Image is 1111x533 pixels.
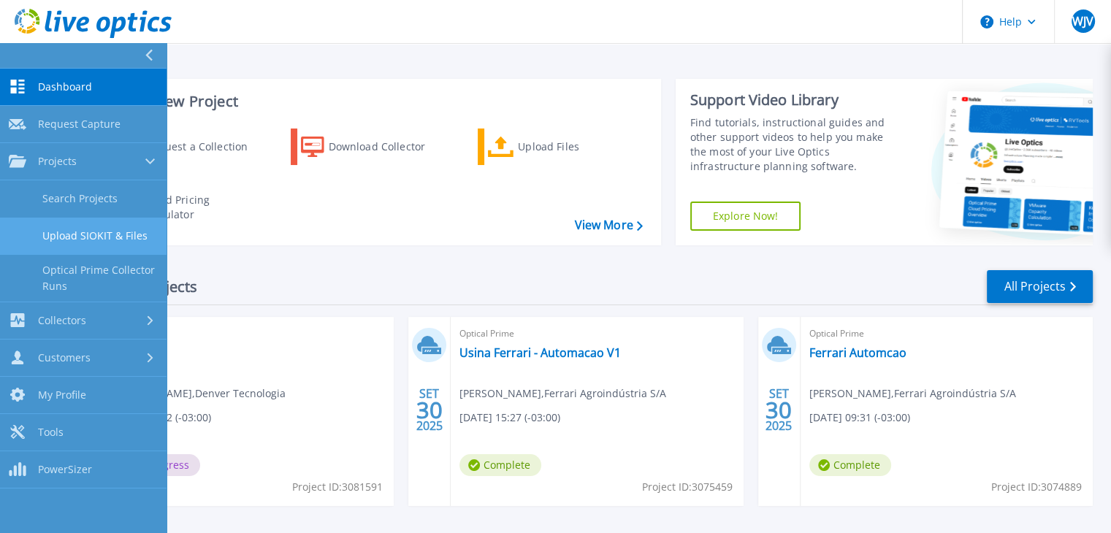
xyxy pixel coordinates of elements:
[104,189,267,226] a: Cloud Pricing Calculator
[38,426,64,439] span: Tools
[459,345,621,360] a: Usina Ferrari - Automacao V1
[38,351,91,364] span: Customers
[110,326,385,342] span: Optical Prime
[459,326,734,342] span: Optical Prime
[38,314,86,327] span: Collectors
[104,129,267,165] a: Request a Collection
[459,410,560,426] span: [DATE] 15:27 (-03:00)
[809,345,906,360] a: Ferrari Automcao
[478,129,641,165] a: Upload Files
[292,479,383,495] span: Project ID: 3081591
[291,129,454,165] a: Download Collector
[416,404,443,416] span: 30
[765,383,793,437] div: SET 2025
[38,388,86,402] span: My Profile
[459,386,666,402] span: [PERSON_NAME] , Ferrari Agroindústria S/A
[145,132,262,161] div: Request a Collection
[690,91,900,110] div: Support Video Library
[987,270,1093,303] a: All Projects
[38,463,92,476] span: PowerSizer
[518,132,635,161] div: Upload Files
[1072,15,1093,27] span: WJV
[459,454,541,476] span: Complete
[642,479,733,495] span: Project ID: 3075459
[574,218,642,232] a: View More
[809,386,1016,402] span: [PERSON_NAME] , Ferrari Agroindústria S/A
[766,404,792,416] span: 30
[690,115,900,174] div: Find tutorials, instructional guides and other support videos to help you make the most of your L...
[143,193,260,222] div: Cloud Pricing Calculator
[690,202,801,231] a: Explore Now!
[329,132,446,161] div: Download Collector
[38,118,121,131] span: Request Capture
[809,410,910,426] span: [DATE] 09:31 (-03:00)
[809,454,891,476] span: Complete
[110,386,286,402] span: [PERSON_NAME] , Denver Tecnologia
[991,479,1082,495] span: Project ID: 3074889
[104,93,642,110] h3: Start a New Project
[416,383,443,437] div: SET 2025
[809,326,1084,342] span: Optical Prime
[38,80,92,93] span: Dashboard
[38,155,77,168] span: Projects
